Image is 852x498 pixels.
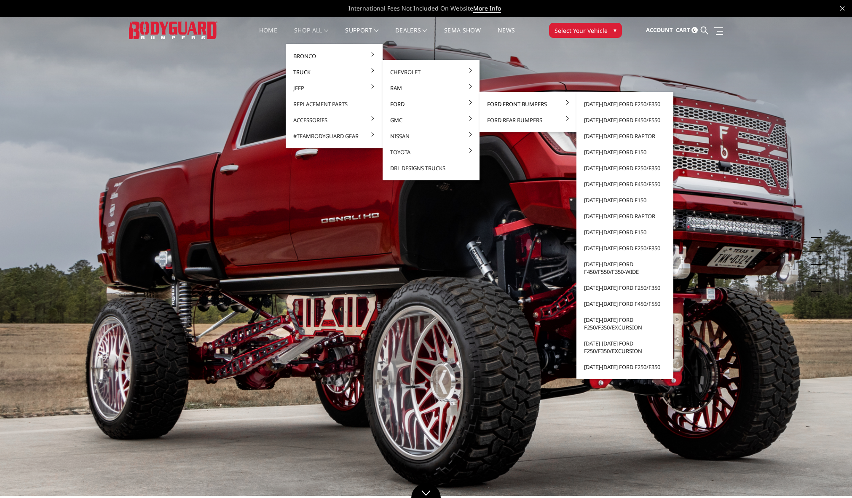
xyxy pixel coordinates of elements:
a: Ram [386,80,476,96]
a: GMC [386,112,476,128]
a: [DATE]-[DATE] Ford F450/F550 [580,112,670,128]
span: ▾ [614,26,616,35]
a: [DATE]-[DATE] Ford F450/F550 [580,176,670,192]
a: [DATE]-[DATE] Ford F150 [580,224,670,240]
a: [DATE]-[DATE] Ford F150 [580,144,670,160]
a: Truck [289,64,379,80]
a: Click to Down [411,483,441,498]
button: 2 of 5 [813,238,822,252]
a: SEMA Show [444,27,481,44]
a: [DATE]-[DATE] Ford F450/F550 [580,296,670,312]
a: [DATE]-[DATE] Ford F250/F350/Excursion [580,312,670,335]
a: Bronco [289,48,379,64]
a: Dealers [395,27,427,44]
a: shop all [294,27,328,44]
a: Support [345,27,378,44]
a: [DATE]-[DATE] Ford F250/F350/Excursion [580,335,670,359]
a: News [498,27,515,44]
a: [DATE]-[DATE] Ford F250/F350 [580,96,670,112]
button: 4 of 5 [813,265,822,278]
span: Select Your Vehicle [555,26,608,35]
a: [DATE]-[DATE] Ford F450/F550/F350-wide [580,256,670,280]
span: 0 [691,27,698,33]
span: Account [646,26,673,34]
a: DBL Designs Trucks [386,160,476,176]
a: [DATE]-[DATE] Ford Raptor [580,128,670,144]
a: Account [646,19,673,42]
a: Ford Rear Bumpers [483,112,573,128]
a: Accessories [289,112,379,128]
a: [DATE]-[DATE] Ford F250/F350 [580,280,670,296]
button: 3 of 5 [813,252,822,265]
a: [DATE]-[DATE] Ford F250/F350 [580,359,670,375]
img: BODYGUARD BUMPERS [129,21,217,39]
button: Select Your Vehicle [549,23,622,38]
a: Nissan [386,128,476,144]
a: Toyota [386,144,476,160]
a: More Info [473,4,501,13]
a: Cart 0 [676,19,698,42]
span: Cart [676,26,690,34]
a: Replacement Parts [289,96,379,112]
a: [DATE]-[DATE] Ford F250/F350 [580,160,670,176]
a: Ford Front Bumpers [483,96,573,112]
button: 1 of 5 [813,225,822,238]
a: Home [259,27,277,44]
a: [DATE]-[DATE] Ford Raptor [580,208,670,224]
a: Chevrolet [386,64,476,80]
a: #TeamBodyguard Gear [289,128,379,144]
a: [DATE]-[DATE] Ford F250/F350 [580,240,670,256]
a: Jeep [289,80,379,96]
a: Ford [386,96,476,112]
a: [DATE]-[DATE] Ford F150 [580,192,670,208]
button: 5 of 5 [813,278,822,292]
